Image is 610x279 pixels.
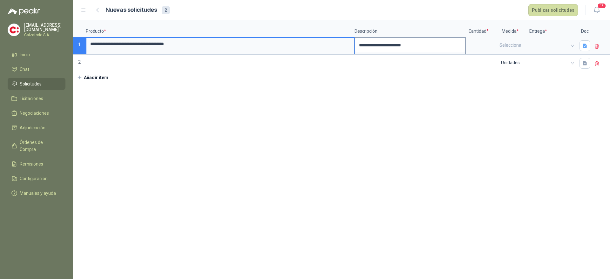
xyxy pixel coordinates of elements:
a: Configuración [8,173,65,185]
p: Descripción [355,20,466,37]
div: Unidades [492,55,529,70]
p: Cantidad [466,20,491,37]
span: Solicitudes [20,80,42,87]
button: 18 [591,4,602,16]
button: Añadir ítem [73,72,112,83]
a: Solicitudes [8,78,65,90]
p: Doc [577,20,593,37]
h2: Nuevas solicitudes [105,5,157,15]
span: Licitaciones [20,95,43,102]
span: Manuales y ayuda [20,190,56,197]
p: Producto [86,20,355,37]
p: Entrega [529,20,577,37]
a: Negociaciones [8,107,65,119]
img: Logo peakr [8,8,40,15]
button: Publicar solicitudes [528,4,578,16]
p: 2 [73,55,86,72]
p: Medida [491,20,529,37]
a: Adjudicación [8,122,65,134]
a: Chat [8,63,65,75]
p: Calzatodo S.A. [24,33,65,37]
span: 18 [597,3,606,9]
p: 1 [73,37,86,55]
span: Órdenes de Compra [20,139,59,153]
span: Negociaciones [20,110,49,117]
a: Remisiones [8,158,65,170]
div: 2 [162,6,170,14]
a: Inicio [8,49,65,61]
p: [EMAIL_ADDRESS][DOMAIN_NAME] [24,23,65,32]
a: Órdenes de Compra [8,136,65,155]
a: Licitaciones [8,92,65,105]
span: Inicio [20,51,30,58]
span: Adjudicación [20,124,45,131]
img: Company Logo [8,24,20,36]
div: Selecciona [492,38,529,52]
a: Manuales y ayuda [8,187,65,199]
span: Chat [20,66,29,73]
span: Remisiones [20,160,43,167]
span: Configuración [20,175,48,182]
